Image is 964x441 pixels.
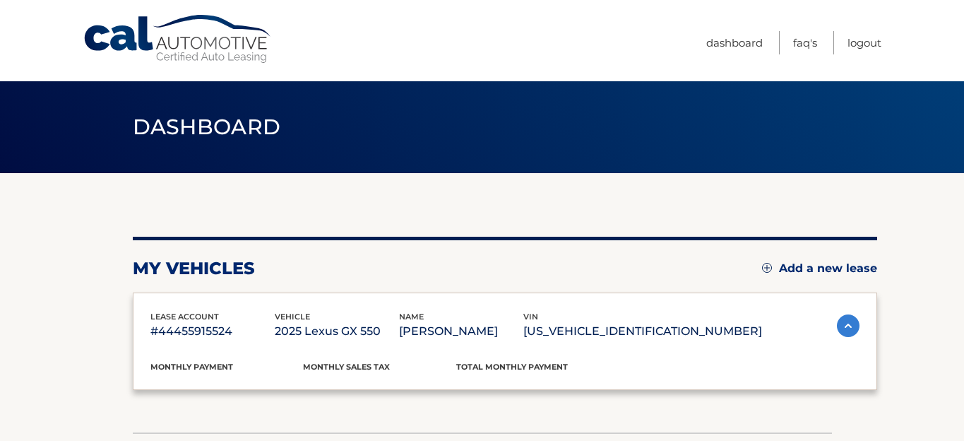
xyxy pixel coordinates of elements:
p: [US_VEHICLE_IDENTIFICATION_NUMBER] [523,322,762,341]
p: $882.00 [456,372,609,392]
a: Logout [847,31,881,54]
p: $882.00 [150,372,304,392]
span: Monthly Payment [150,362,233,372]
img: accordion-active.svg [837,314,859,337]
p: [PERSON_NAME] [399,322,523,341]
a: FAQ's [793,31,817,54]
span: vin [523,312,538,322]
span: Monthly sales Tax [303,362,390,372]
p: 2025 Lexus GX 550 [275,322,399,341]
h2: my vehicles [133,258,255,279]
a: Dashboard [706,31,763,54]
span: vehicle [275,312,310,322]
a: Cal Automotive [83,14,273,64]
span: Total Monthly Payment [456,362,568,372]
span: Dashboard [133,114,281,140]
p: $0.00 [303,372,456,392]
span: name [399,312,424,322]
img: add.svg [762,263,772,273]
p: #44455915524 [150,322,275,341]
span: lease account [150,312,219,322]
a: Add a new lease [762,261,877,276]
